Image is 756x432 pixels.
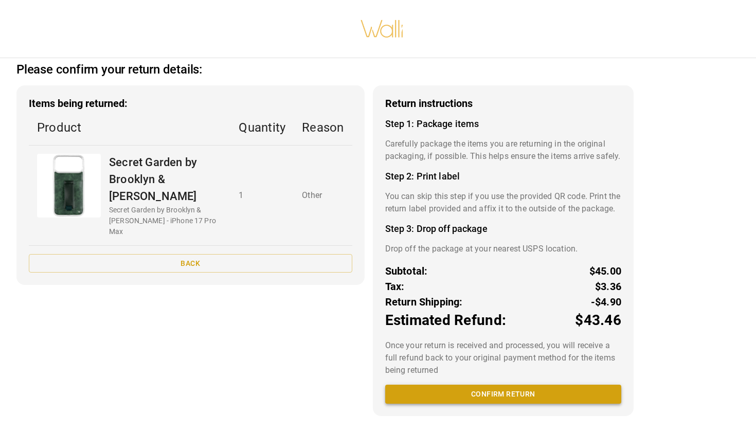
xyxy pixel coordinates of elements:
p: Product [37,118,222,137]
h4: Step 3: Drop off package [385,223,621,235]
button: Confirm return [385,385,621,404]
h2: Please confirm your return details: [16,62,202,77]
p: Secret Garden by Brooklyn & [PERSON_NAME] [109,154,222,205]
p: Carefully package the items you are returning in the original packaging, if possible. This helps ... [385,138,621,163]
p: Other [302,189,344,202]
p: Estimated Refund: [385,310,506,331]
h4: Step 1: Package items [385,118,621,130]
p: Drop off the package at your nearest USPS location. [385,243,621,255]
p: $45.00 [589,263,621,279]
h4: Step 2: Print label [385,171,621,182]
button: Back [29,254,352,273]
p: Secret Garden by Brooklyn & [PERSON_NAME] - iPhone 17 Pro Max [109,205,222,237]
p: Subtotal: [385,263,428,279]
p: 1 [239,189,285,202]
p: Reason [302,118,344,137]
p: -$4.90 [591,294,621,310]
img: walli-inc.myshopify.com [360,7,404,51]
h3: Items being returned: [29,98,352,110]
p: Return Shipping: [385,294,463,310]
p: You can skip this step if you use the provided QR code. Print the return label provided and affix... [385,190,621,215]
h3: Return instructions [385,98,621,110]
p: Quantity [239,118,285,137]
p: $43.46 [575,310,621,331]
p: $3.36 [595,279,621,294]
p: Tax: [385,279,405,294]
p: Once your return is received and processed, you will receive a full refund back to your original ... [385,339,621,376]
